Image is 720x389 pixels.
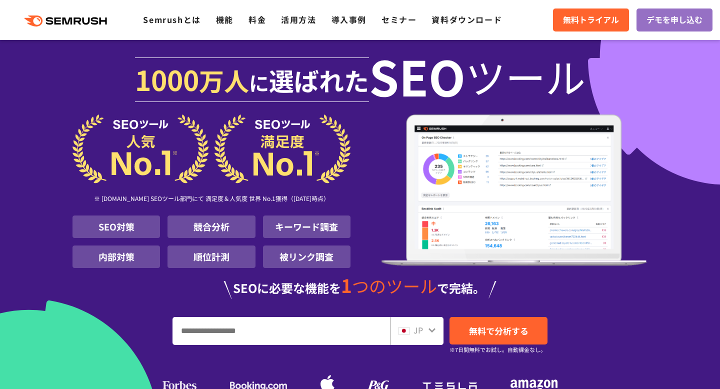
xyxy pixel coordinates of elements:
[352,273,437,298] span: つのツール
[72,276,647,299] div: SEOに必要な機能を
[636,8,712,31] a: デモを申し込む
[553,8,629,31] a: 無料トライアル
[167,245,255,268] li: 順位計測
[167,215,255,238] li: 競合分析
[437,279,485,296] span: で完結。
[563,13,619,26] span: 無料トライアル
[263,245,350,268] li: 被リンク調査
[281,13,316,25] a: 活用方法
[331,13,366,25] a: 導入事例
[135,59,199,99] span: 1000
[143,13,200,25] a: Semrushとは
[431,13,502,25] a: 資料ダウンロード
[216,13,233,25] a: 機能
[646,13,702,26] span: デモを申し込む
[469,324,528,337] span: 無料で分析する
[72,183,350,215] div: ※ [DOMAIN_NAME] SEOツール部門にて 満足度＆人気度 世界 No.1獲得（[DATE]時点）
[269,62,369,98] span: 選ばれた
[449,345,546,354] small: ※7日間無料でお試し。自動課金なし。
[249,68,269,97] span: に
[199,62,249,98] span: 万人
[369,56,465,96] span: SEO
[72,215,160,238] li: SEO対策
[449,317,547,344] a: 無料で分析する
[263,215,350,238] li: キーワード調査
[341,271,352,298] span: 1
[381,13,416,25] a: セミナー
[72,245,160,268] li: 内部対策
[413,324,423,336] span: JP
[173,317,389,344] input: URL、キーワードを入力してください
[248,13,266,25] a: 料金
[465,56,585,96] span: ツール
